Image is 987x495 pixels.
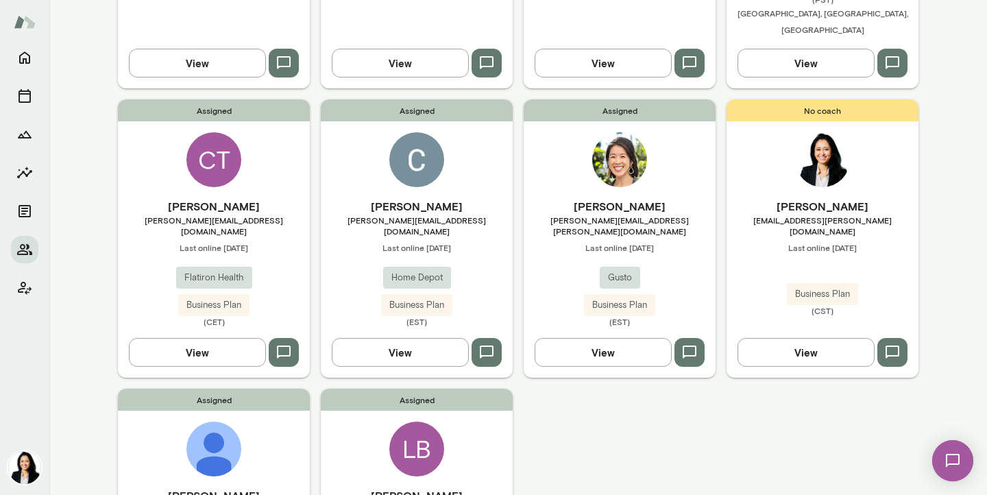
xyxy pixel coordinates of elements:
[524,99,716,121] span: Assigned
[389,132,444,187] img: Cecil Payne
[118,215,310,237] span: [PERSON_NAME][EMAIL_ADDRESS][DOMAIN_NAME]
[535,49,672,77] button: View
[727,198,918,215] h6: [PERSON_NAME]
[727,215,918,237] span: [EMAIL_ADDRESS][PERSON_NAME][DOMAIN_NAME]
[727,242,918,253] span: Last online [DATE]
[524,198,716,215] h6: [PERSON_NAME]
[584,298,655,312] span: Business Plan
[332,338,469,367] button: View
[321,389,513,411] span: Assigned
[14,9,36,35] img: Mento
[524,215,716,237] span: [PERSON_NAME][EMAIL_ADDRESS][PERSON_NAME][DOMAIN_NAME]
[321,215,513,237] span: [PERSON_NAME][EMAIL_ADDRESS][DOMAIN_NAME]
[738,49,875,77] button: View
[795,132,850,187] img: Monica Aggarwal
[186,422,241,476] img: Luke Bjerring
[524,316,716,327] span: (EST)
[332,49,469,77] button: View
[118,242,310,253] span: Last online [DATE]
[381,298,452,312] span: Business Plan
[321,99,513,121] span: Assigned
[11,44,38,71] button: Home
[118,99,310,121] span: Assigned
[11,121,38,148] button: Growth Plan
[738,338,875,367] button: View
[8,451,41,484] img: Monica Aggarwal
[321,242,513,253] span: Last online [DATE]
[600,271,640,285] span: Gusto
[738,8,908,34] span: [GEOGRAPHIC_DATA], [GEOGRAPHIC_DATA], [GEOGRAPHIC_DATA]
[118,198,310,215] h6: [PERSON_NAME]
[118,389,310,411] span: Assigned
[524,242,716,253] span: Last online [DATE]
[321,316,513,327] span: (EST)
[727,99,918,121] span: No coach
[383,271,451,285] span: Home Depot
[11,159,38,186] button: Insights
[11,236,38,263] button: Members
[11,197,38,225] button: Documents
[129,49,266,77] button: View
[176,271,252,285] span: Flatiron Health
[592,132,647,187] img: Amanda Lin
[727,305,918,316] span: (CST)
[321,198,513,215] h6: [PERSON_NAME]
[787,287,858,301] span: Business Plan
[11,274,38,302] button: Client app
[129,338,266,367] button: View
[178,298,249,312] span: Business Plan
[389,422,444,476] div: LB
[11,82,38,110] button: Sessions
[535,338,672,367] button: View
[118,316,310,327] span: (CET)
[186,132,241,187] div: CT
